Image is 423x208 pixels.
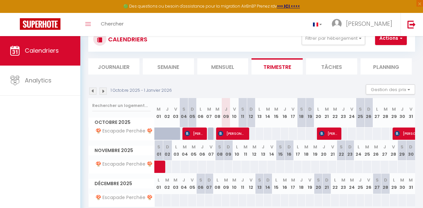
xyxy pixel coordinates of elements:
th: 24 [348,174,356,194]
th: 24 [348,98,356,128]
abbr: S [279,144,282,150]
th: 06 [197,98,205,128]
li: Mensuel [197,58,249,75]
abbr: M [274,106,278,112]
abbr: J [166,106,169,112]
th: 25 [363,140,371,161]
abbr: S [300,106,303,112]
abbr: M [244,144,248,150]
li: Journalier [88,58,139,75]
abbr: L [200,106,202,112]
abbr: V [331,144,334,150]
abbr: M [341,177,345,183]
button: Gestion des prix [366,84,415,94]
abbr: M [224,177,228,183]
th: 02 [163,174,171,194]
span: [PERSON_NAME] [346,20,392,28]
th: 11 [241,140,250,161]
abbr: J [401,106,404,112]
th: 30 [398,174,406,194]
abbr: J [201,144,204,150]
th: 13 [255,174,264,194]
input: Rechercher un logement... [92,100,151,112]
abbr: L [175,144,177,150]
th: 11 [239,98,247,128]
th: 23 [339,174,348,194]
span: 🍄 Escapade Perchée 🍄 [90,128,154,135]
th: 29 [398,140,406,161]
abbr: D [166,144,169,150]
th: 02 [163,140,172,161]
th: 09 [222,174,230,194]
abbr: M [350,177,354,183]
span: [PERSON_NAME] [319,127,338,140]
th: 08 [215,140,224,161]
th: 19 [306,98,314,128]
th: 04 [180,98,188,128]
span: Octobre 2025 [89,118,154,127]
abbr: V [308,177,311,183]
abbr: S [401,144,404,150]
img: logout [407,20,416,28]
th: 03 [171,98,179,128]
abbr: M [374,144,378,150]
abbr: L [334,177,336,183]
th: 05 [188,98,196,128]
span: 🍄 Escapade Perchée 🍄 [90,194,154,201]
abbr: M [365,144,369,150]
abbr: D [348,144,352,150]
th: 01 [155,98,163,128]
abbr: S [376,177,379,183]
abbr: M [165,177,169,183]
abbr: S [359,106,362,112]
th: 04 [180,174,188,194]
abbr: V [250,177,252,183]
th: 28 [381,174,390,194]
abbr: V [291,106,294,112]
th: 16 [281,174,289,194]
th: 22 [331,174,339,194]
abbr: M [157,106,161,112]
abbr: S [199,177,202,183]
abbr: D [191,106,194,112]
abbr: D [288,144,291,150]
span: [PERSON_NAME] [185,127,204,140]
abbr: M [215,106,219,112]
th: 21 [323,174,331,194]
th: 07 [205,174,213,194]
th: 09 [224,140,233,161]
abbr: J [342,106,345,112]
abbr: L [297,144,299,150]
th: 15 [272,98,280,128]
abbr: L [236,144,238,150]
abbr: S [340,144,343,150]
abbr: J [241,177,244,183]
th: 12 [247,98,255,128]
th: 08 [213,98,221,128]
abbr: M [183,144,187,150]
abbr: J [359,177,362,183]
abbr: L [393,177,395,183]
button: Actions [375,32,407,45]
abbr: L [216,177,218,183]
abbr: J [323,144,325,150]
th: 15 [276,140,285,161]
th: 21 [328,140,337,161]
abbr: M [384,106,388,112]
span: Novembre 2025 [89,146,154,155]
abbr: D [250,106,253,112]
img: ... [332,19,342,29]
th: 06 [198,140,207,161]
abbr: M [304,144,308,150]
span: Calendriers [25,46,59,55]
abbr: M [400,177,404,183]
th: 20 [314,98,323,128]
li: Tâches [306,58,357,75]
th: 29 [390,98,398,128]
button: Filtrer par hébergement [302,32,365,45]
abbr: D [266,177,270,183]
abbr: L [317,106,319,112]
th: 17 [289,174,297,194]
abbr: D [409,144,412,150]
abbr: V [392,144,395,150]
